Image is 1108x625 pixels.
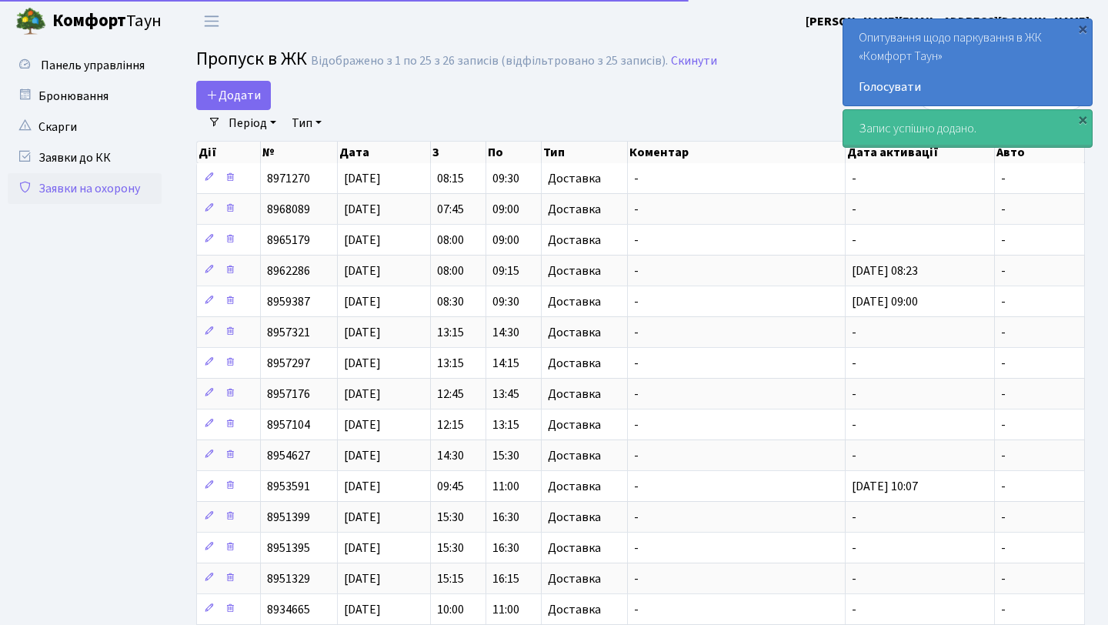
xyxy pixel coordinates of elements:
a: Скинути [671,54,717,69]
span: Доставка [548,450,601,462]
span: - [634,478,639,495]
span: - [634,447,639,464]
span: 14:15 [492,355,519,372]
span: 8951399 [267,509,310,526]
span: - [852,386,856,403]
span: - [634,355,639,372]
button: Переключити навігацію [192,8,231,34]
span: - [852,540,856,556]
a: Заявки до КК [8,142,162,173]
span: Доставка [548,203,601,216]
span: - [1001,478,1006,495]
div: Опитування щодо паркування в ЖК «Комфорт Таун» [843,19,1092,105]
span: 8957176 [267,386,310,403]
span: [DATE] [344,355,381,372]
span: - [634,601,639,618]
div: × [1075,21,1090,36]
span: 08:30 [437,293,464,310]
span: - [634,262,639,279]
span: - [634,201,639,218]
span: - [1001,232,1006,249]
span: 8934665 [267,601,310,618]
span: 8968089 [267,201,310,218]
span: 15:30 [492,447,519,464]
span: Доставка [548,172,601,185]
span: 12:45 [437,386,464,403]
span: 09:45 [437,478,464,495]
span: [DATE] [344,447,381,464]
span: Додати [206,87,261,104]
th: По [486,142,542,163]
span: - [1001,570,1006,587]
span: 14:30 [492,324,519,341]
span: - [1001,416,1006,433]
a: Тип [285,110,328,136]
span: 09:30 [492,170,519,187]
a: Бронювання [8,81,162,112]
span: 8953591 [267,478,310,495]
span: 13:15 [492,416,519,433]
span: Доставка [548,234,601,246]
span: - [634,170,639,187]
span: - [852,232,856,249]
span: 14:30 [437,447,464,464]
span: - [634,416,639,433]
span: 07:45 [437,201,464,218]
img: logo.png [15,6,46,37]
span: - [1001,447,1006,464]
b: Комфорт [52,8,126,33]
span: - [634,570,639,587]
th: Дії [197,142,261,163]
span: - [852,416,856,433]
a: Додати [196,81,271,110]
span: - [1001,386,1006,403]
span: - [1001,201,1006,218]
span: - [634,293,639,310]
span: - [1001,293,1006,310]
span: 08:00 [437,232,464,249]
span: [DATE] [344,262,381,279]
span: 09:00 [492,201,519,218]
span: - [852,601,856,618]
span: - [634,232,639,249]
span: [DATE] 09:00 [852,293,918,310]
span: - [1001,262,1006,279]
span: - [852,324,856,341]
div: Відображено з 1 по 25 з 26 записів (відфільтровано з 25 записів). [311,54,668,69]
span: - [1001,540,1006,556]
span: 16:15 [492,570,519,587]
span: 8959387 [267,293,310,310]
span: 12:15 [437,416,464,433]
span: Доставка [548,603,601,616]
span: Таун [52,8,162,35]
span: 13:15 [437,355,464,372]
span: - [634,324,639,341]
th: Авто [995,142,1085,163]
span: - [852,447,856,464]
span: 8951329 [267,570,310,587]
th: З [431,142,486,163]
span: - [852,355,856,372]
span: Доставка [548,419,601,431]
span: [DATE] 08:23 [852,262,918,279]
a: Заявки на охорону [8,173,162,204]
span: 8965179 [267,232,310,249]
span: 16:30 [492,509,519,526]
span: 8954627 [267,447,310,464]
span: 15:30 [437,509,464,526]
span: Доставка [548,265,601,277]
span: [DATE] [344,170,381,187]
span: - [852,570,856,587]
span: [DATE] [344,293,381,310]
span: 13:15 [437,324,464,341]
span: Пропуск в ЖК [196,45,307,72]
span: Доставка [548,511,601,523]
span: [DATE] [344,478,381,495]
span: 15:15 [437,570,464,587]
span: Доставка [548,357,601,369]
span: [DATE] [344,540,381,556]
span: - [634,540,639,556]
th: Коментар [628,142,846,163]
a: Скарги [8,112,162,142]
span: 8951395 [267,540,310,556]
